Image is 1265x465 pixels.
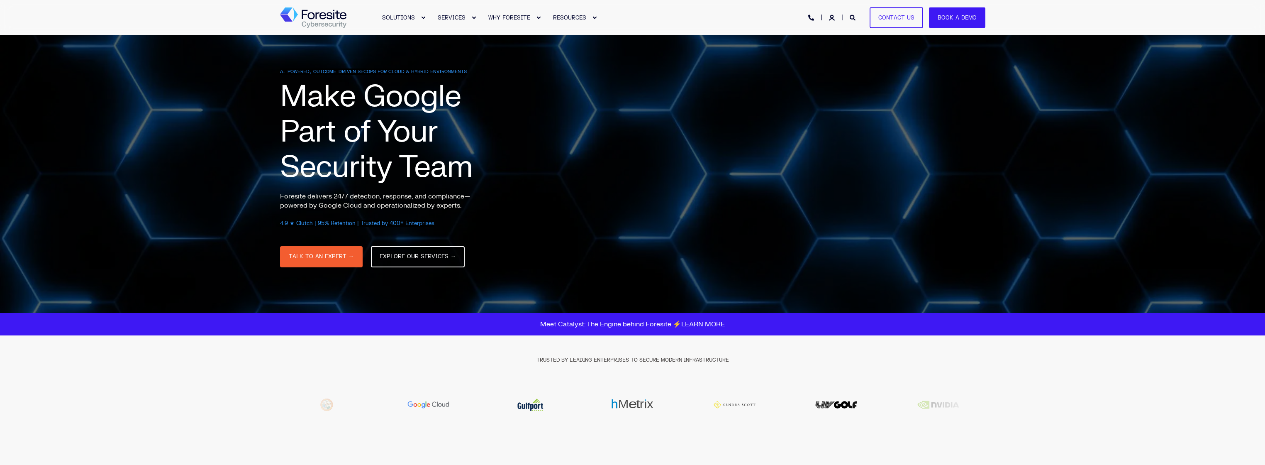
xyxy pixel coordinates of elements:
[489,392,572,417] img: Gulfport Energy logo
[870,7,923,28] a: Contact Us
[488,14,530,21] span: WHY FORESITE
[280,7,346,28] a: Back to Home
[536,357,729,363] span: TRUSTED BY LEADING ENTERPRISES TO SECURE MODERN INFRASTRUCTURE
[471,15,476,20] div: Expand SERVICES
[829,14,836,21] a: Login
[371,246,465,267] a: EXPLORE OUR SERVICES →
[540,320,725,328] span: Meet Catalyst: The Engine behind Foresite ⚡️
[790,392,883,417] div: 11 / 20
[892,392,985,417] div: 12 / 20
[929,7,985,28] a: Book a Demo
[795,392,878,417] img: Liv Golf logo
[681,320,725,328] a: LEARN MORE
[382,14,415,21] span: SOLUTIONS
[285,392,368,417] img: Florida Department State logo
[591,397,674,413] img: hMetrix logo
[553,14,586,21] span: RESOURCES
[280,7,346,28] img: Foresite logo, a hexagon shape of blues with a directional arrow to the right hand side, and the ...
[280,220,434,227] span: 4.9 ★ Clutch | 95% Retention | Trusted by 400+ Enterprises
[693,392,776,417] img: Kendra Scott logo
[592,15,597,20] div: Expand RESOURCES
[421,15,426,20] div: Expand SOLUTIONS
[687,392,781,417] div: 10 / 20
[280,78,473,186] span: Make Google Part of Your Security Team
[484,392,578,417] div: 8 / 20
[280,192,487,210] p: Foresite delivers 24/7 detection, response, and compliance—powered by Google Cloud and operationa...
[387,392,470,417] img: Google Cloud logo
[585,397,679,413] div: 9 / 20
[280,69,467,75] span: AI-POWERED, OUTCOME-DRIVEN SECOPS FOR CLOUD & HYBRID ENVIRONMENTS
[536,15,541,20] div: Expand WHY FORESITE
[897,392,980,417] img: Nvidia logo
[850,14,857,21] a: Open Search
[382,392,475,417] div: 7 / 20
[280,246,363,267] a: TALK TO AN EXPERT →
[280,392,373,417] div: 6 / 20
